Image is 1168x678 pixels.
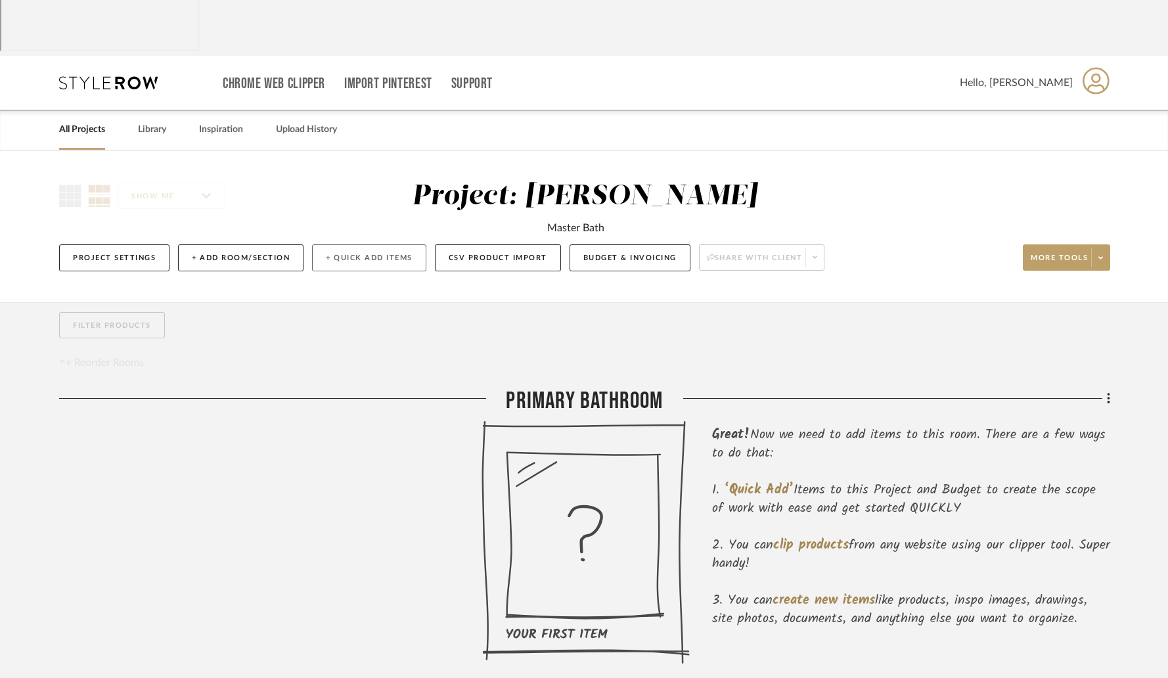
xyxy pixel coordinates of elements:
div: Master Bath [547,220,604,236]
button: + Quick Add Items [312,244,426,271]
button: Budget & Invoicing [570,244,690,271]
a: Import Pinterest [344,78,432,89]
button: Reorder Rooms [59,355,144,371]
button: Project Settings [59,244,169,271]
span: Great! [712,424,750,445]
div: Now we need to add items to this room. There are a few ways to do that: [712,426,1110,463]
span: clip products [773,535,849,556]
div: Project: [PERSON_NAME] [412,183,757,210]
span: Share with client [707,253,803,273]
span: More tools [1031,253,1088,273]
button: Filter Products [59,312,165,339]
a: Library [138,121,166,139]
a: Support [451,78,493,89]
a: All Projects [59,121,105,139]
span: Reorder Rooms [74,355,144,371]
a: Inspiration [199,121,243,139]
a: Upload History [276,121,337,139]
button: More tools [1023,244,1110,271]
span: create new items [773,590,875,611]
span: ‘Quick Add’ [725,480,794,501]
span: Hello, [PERSON_NAME] [960,75,1073,91]
span: Items to this Project and Budget to create the scope of work with ease and get started QUICKLY [712,480,1096,519]
button: + Add Room/Section [178,244,303,271]
li: You can from any website using our clipper tool. Super handy! [712,536,1110,573]
button: CSV Product Import [435,244,561,271]
li: You can like products, inspo images, drawings, site photos, documents, and anything else you want... [712,591,1110,628]
button: Share with client [699,244,825,271]
a: Chrome Web Clipper [223,78,325,89]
